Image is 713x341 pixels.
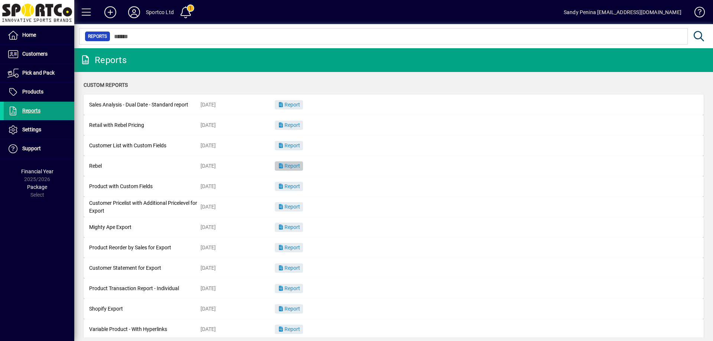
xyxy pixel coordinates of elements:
button: Report [275,304,303,314]
span: Custom Reports [84,82,128,88]
button: Report [275,141,303,150]
div: [DATE] [201,244,275,252]
div: Retail with Rebel Pricing [89,121,201,129]
span: Pick and Pack [22,70,55,76]
span: Report [278,306,300,312]
span: Report [278,245,300,250]
div: Product with Custom Fields [89,183,201,190]
div: Customer List with Custom Fields [89,142,201,150]
div: Product Reorder by Sales for Export [89,244,201,252]
div: Sales Analysis - Dual Date - Standard report [89,101,201,109]
div: Product Transaction Report - Individual [89,285,201,292]
span: Report [278,183,300,189]
button: Report [275,121,303,130]
div: Variable Product - With Hyperlinks [89,325,201,333]
div: Sandy Penina [EMAIL_ADDRESS][DOMAIN_NAME] [564,6,681,18]
div: Mighty Ape Export [89,223,201,231]
div: Reports [80,54,127,66]
a: Settings [4,121,74,139]
span: Home [22,32,36,38]
div: Sportco Ltd [146,6,174,18]
div: [DATE] [201,305,275,313]
button: Report [275,263,303,273]
span: Report [278,204,300,210]
span: Financial Year [21,168,53,174]
span: Settings [22,127,41,132]
span: Report [278,122,300,128]
div: [DATE] [201,101,275,109]
div: Customer Statement for Export [89,264,201,272]
span: Report [278,163,300,169]
div: Rebel [89,162,201,170]
span: Report [278,224,300,230]
a: Knowledge Base [689,1,704,26]
div: [DATE] [201,325,275,333]
button: Report [275,182,303,191]
span: Report [278,326,300,332]
button: Report [275,161,303,171]
a: Products [4,83,74,101]
span: Report [278,142,300,148]
button: Report [275,202,303,212]
a: Pick and Pack [4,64,74,82]
span: Report [278,285,300,291]
button: Report [275,325,303,334]
div: [DATE] [201,183,275,190]
div: [DATE] [201,142,275,150]
div: [DATE] [201,285,275,292]
div: [DATE] [201,121,275,129]
div: Shopify Export [89,305,201,313]
span: Customers [22,51,48,57]
div: [DATE] [201,203,275,211]
button: Add [98,6,122,19]
button: Report [275,284,303,293]
span: Reports [22,108,40,114]
span: Products [22,89,43,95]
span: Report [278,102,300,108]
span: Report [278,265,300,271]
a: Customers [4,45,74,63]
div: [DATE] [201,162,275,170]
a: Support [4,140,74,158]
a: Home [4,26,74,45]
div: Customer Pricelist with Additional Pricelevel for Export [89,199,201,215]
button: Report [275,243,303,252]
button: Report [275,100,303,109]
div: [DATE] [201,223,275,231]
button: Report [275,223,303,232]
span: Package [27,184,47,190]
span: Support [22,145,41,151]
button: Profile [122,6,146,19]
div: [DATE] [201,264,275,272]
span: Reports [88,33,107,40]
